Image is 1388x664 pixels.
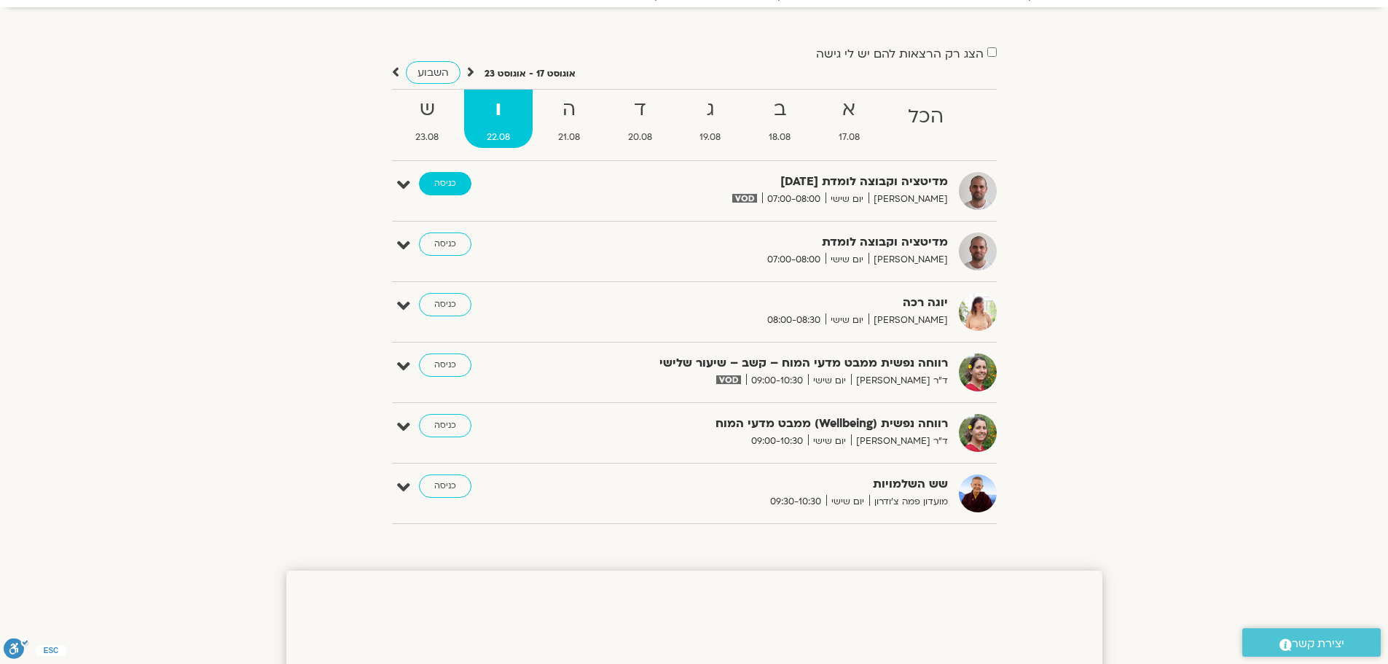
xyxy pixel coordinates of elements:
[536,90,603,148] a: ה21.08
[746,93,813,126] strong: ב
[485,66,576,82] p: אוגוסט 17 - אוגוסט 23
[591,414,948,434] strong: רווחה נפשית (Wellbeing) ממבט מדעי המוח
[417,66,449,79] span: השבוע
[762,192,826,207] span: 07:00-08:00
[816,93,882,126] strong: א
[591,474,948,494] strong: שש השלמויות
[605,90,675,148] a: ד20.08
[393,90,462,148] a: ש23.08
[869,313,948,328] span: [PERSON_NAME]
[826,192,869,207] span: יום שישי
[464,93,533,126] strong: ו
[746,90,813,148] a: ב18.08
[605,130,675,145] span: 20.08
[1292,634,1344,654] span: יצירת קשר
[816,90,882,148] a: א17.08
[762,252,826,267] span: 07:00-08:00
[1242,628,1381,657] a: יצירת קשר
[851,434,948,449] span: ד"ר [PERSON_NAME]
[869,252,948,267] span: [PERSON_NAME]
[869,494,948,509] span: מועדון פמה צ'ודרון
[678,90,744,148] a: ג19.08
[419,233,471,256] a: כניסה
[732,194,756,203] img: vodicon
[536,130,603,145] span: 21.08
[678,130,744,145] span: 19.08
[591,293,948,313] strong: יוגה רכה
[605,93,675,126] strong: ד
[393,130,462,145] span: 23.08
[869,192,948,207] span: [PERSON_NAME]
[765,494,826,509] span: 09:30-10:30
[746,373,808,388] span: 09:00-10:30
[716,375,740,384] img: vodicon
[826,494,869,509] span: יום שישי
[746,130,813,145] span: 18.08
[885,101,966,133] strong: הכל
[419,293,471,316] a: כניסה
[419,414,471,437] a: כניסה
[393,93,462,126] strong: ש
[746,434,808,449] span: 09:00-10:30
[816,47,984,60] label: הצג רק הרצאות להם יש לי גישה
[591,354,948,373] strong: רווחה נפשית ממבט מדעי המוח – קשב – שיעור שלישי
[808,373,851,388] span: יום שישי
[536,93,603,126] strong: ה
[851,373,948,388] span: ד"ר [PERSON_NAME]
[808,434,851,449] span: יום שישי
[464,90,533,148] a: ו22.08
[419,354,471,377] a: כניסה
[826,313,869,328] span: יום שישי
[762,313,826,328] span: 08:00-08:30
[816,130,882,145] span: 17.08
[678,93,744,126] strong: ג
[591,172,948,192] strong: מדיטציה וקבוצה לומדת [DATE]
[591,233,948,252] strong: מדיטציה וקבוצה לומדת
[885,90,966,148] a: הכל
[419,474,471,498] a: כניסה
[406,61,460,84] a: השבוע
[419,172,471,195] a: כניסה
[826,252,869,267] span: יום שישי
[464,130,533,145] span: 22.08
